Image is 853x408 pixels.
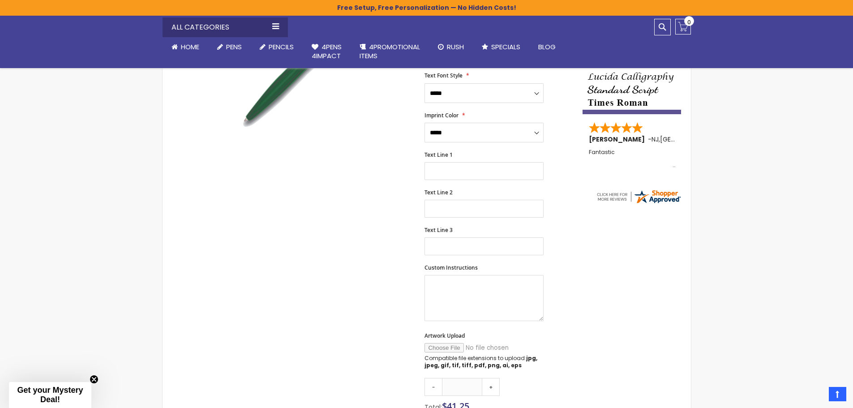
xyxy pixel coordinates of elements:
[529,37,565,57] a: Blog
[424,355,544,369] p: Compatible file extensions to upload:
[9,382,91,408] div: Get your Mystery Deal!Close teaser
[208,37,251,57] a: Pens
[429,37,473,57] a: Rush
[424,332,465,339] span: Artwork Upload
[90,375,99,384] button: Close teaser
[360,42,420,60] span: 4PROMOTIONAL ITEMS
[251,37,303,57] a: Pencils
[447,42,464,52] span: Rush
[589,149,676,168] div: Fantastic
[491,42,520,52] span: Specials
[829,387,846,401] a: Top
[424,264,478,271] span: Custom Instructions
[652,135,659,144] span: NJ
[675,19,691,34] a: 0
[424,226,453,234] span: Text Line 3
[596,199,682,206] a: 4pens.com certificate URL
[687,18,691,26] span: 0
[589,135,648,144] span: [PERSON_NAME]
[473,37,529,57] a: Specials
[163,37,208,57] a: Home
[181,42,199,52] span: Home
[424,378,442,396] a: -
[163,17,288,37] div: All Categories
[424,354,537,369] strong: jpg, jpeg, gif, tif, tiff, pdf, png, ai, eps
[17,386,83,404] span: Get your Mystery Deal!
[312,42,342,60] span: 4Pens 4impact
[648,135,726,144] span: - ,
[424,151,453,159] span: Text Line 1
[424,189,453,196] span: Text Line 2
[538,42,556,52] span: Blog
[596,189,682,205] img: 4pens.com widget logo
[660,135,726,144] span: [GEOGRAPHIC_DATA]
[583,28,681,114] img: font-personalization-examples
[424,112,459,119] span: Imprint Color
[482,378,500,396] a: +
[351,37,429,66] a: 4PROMOTIONALITEMS
[226,42,242,52] span: Pens
[424,72,463,79] span: Text Font Style
[303,37,351,66] a: 4Pens4impact
[269,42,294,52] span: Pencils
